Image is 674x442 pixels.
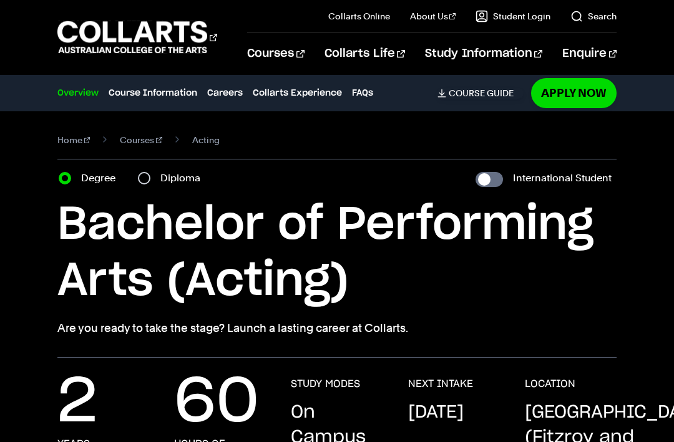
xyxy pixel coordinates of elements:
[328,10,390,23] a: Collarts Online
[120,131,162,149] a: Courses
[425,33,542,74] a: Study Information
[408,400,464,425] p: [DATE]
[352,86,373,100] a: FAQs
[408,378,473,390] h3: NEXT INTAKE
[57,319,617,337] p: Are you ready to take the stage? Launch a lasting career at Collarts.
[57,86,99,100] a: Overview
[410,10,456,23] a: About Us
[160,169,208,187] label: Diploma
[253,86,342,100] a: Collarts Experience
[531,78,617,108] a: Apply Now
[570,10,617,23] a: Search
[476,10,550,23] a: Student Login
[525,378,575,390] h3: LOCATION
[562,33,617,74] a: Enquire
[437,88,524,99] a: Course Guide
[57,378,97,428] p: 2
[513,169,612,187] label: International Student
[81,169,123,187] label: Degree
[174,378,259,428] p: 60
[325,33,405,74] a: Collarts Life
[109,86,197,100] a: Course Information
[207,86,243,100] a: Careers
[57,131,90,149] a: Home
[192,131,220,149] span: Acting
[291,378,360,390] h3: STUDY MODES
[57,197,617,309] h1: Bachelor of Performing Arts (Acting)
[247,33,304,74] a: Courses
[57,19,217,55] div: Go to homepage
